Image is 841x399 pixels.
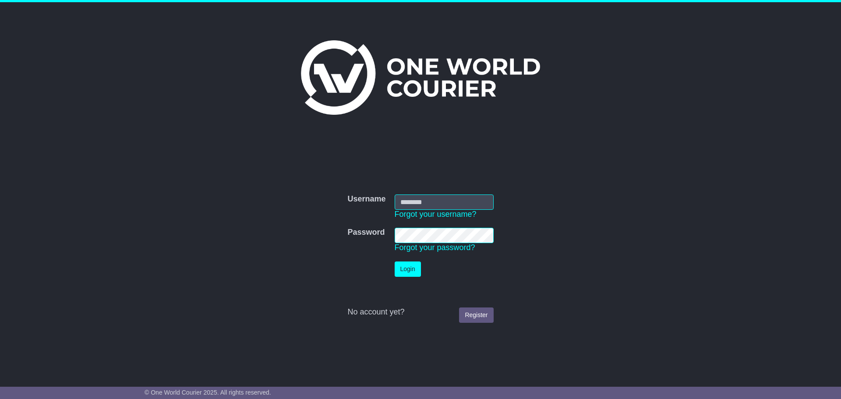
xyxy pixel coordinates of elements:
a: Forgot your username? [395,210,477,219]
a: Register [459,307,493,323]
button: Login [395,261,421,277]
a: Forgot your password? [395,243,475,252]
label: Password [347,228,385,237]
div: No account yet? [347,307,493,317]
img: One World [301,40,540,115]
span: © One World Courier 2025. All rights reserved. [145,389,271,396]
label: Username [347,194,385,204]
